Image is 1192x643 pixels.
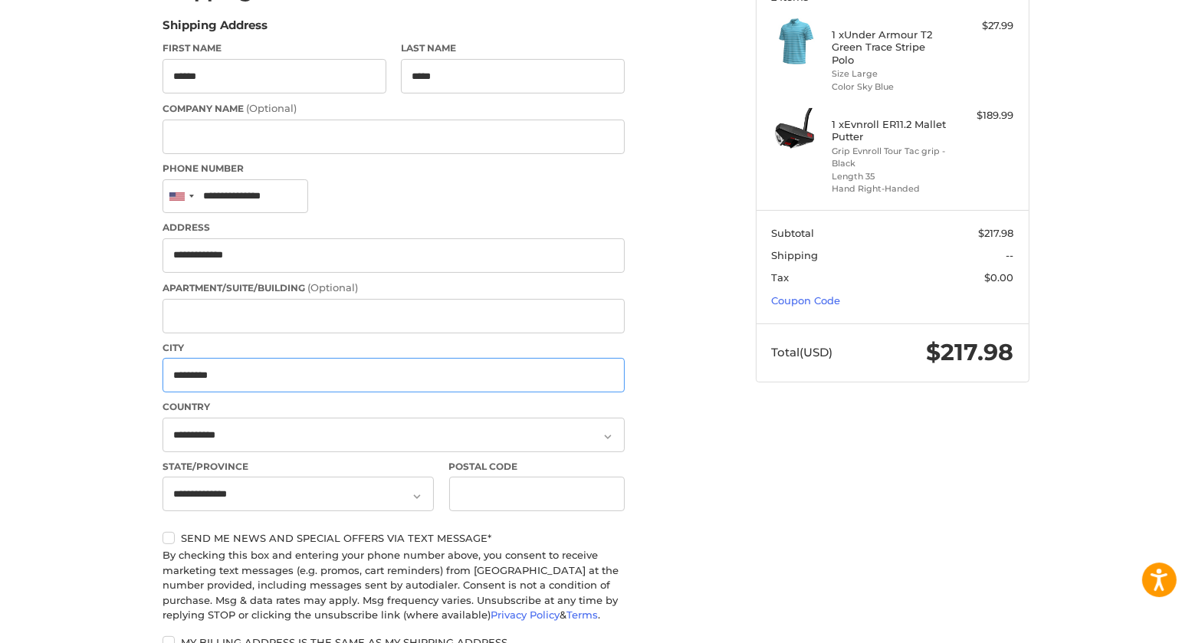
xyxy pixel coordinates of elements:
[1006,249,1014,261] span: --
[163,17,268,41] legend: Shipping Address
[566,609,598,621] a: Terms
[1066,602,1192,643] iframe: Google Customer Reviews
[832,118,950,143] h4: 1 x Evnroll ER11.2 Mallet Putter
[163,341,625,355] label: City
[927,338,1014,366] span: $217.98
[832,145,950,170] li: Grip Evnroll Tour Tac grip - Black
[832,182,950,195] li: Hand Right-Handed
[163,41,386,55] label: First Name
[979,227,1014,239] span: $217.98
[954,18,1014,34] div: $27.99
[163,162,625,176] label: Phone Number
[246,102,297,114] small: (Optional)
[163,101,625,116] label: Company Name
[163,460,434,474] label: State/Province
[832,80,950,93] li: Color Sky Blue
[163,548,625,623] div: By checking this box and entering your phone number above, you consent to receive marketing text ...
[954,108,1014,123] div: $189.99
[772,294,841,307] a: Coupon Code
[307,281,358,294] small: (Optional)
[163,280,625,296] label: Apartment/Suite/Building
[832,170,950,183] li: Length 35
[163,400,625,414] label: Country
[832,28,950,66] h4: 1 x Under Armour T2 Green Trace Stripe Polo
[163,221,625,235] label: Address
[401,41,625,55] label: Last Name
[772,271,790,284] span: Tax
[772,227,815,239] span: Subtotal
[163,180,199,213] div: United States: +1
[832,67,950,80] li: Size Large
[491,609,560,621] a: Privacy Policy
[985,271,1014,284] span: $0.00
[772,345,833,359] span: Total (USD)
[449,460,626,474] label: Postal Code
[163,532,625,544] label: Send me news and special offers via text message*
[772,249,819,261] span: Shipping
